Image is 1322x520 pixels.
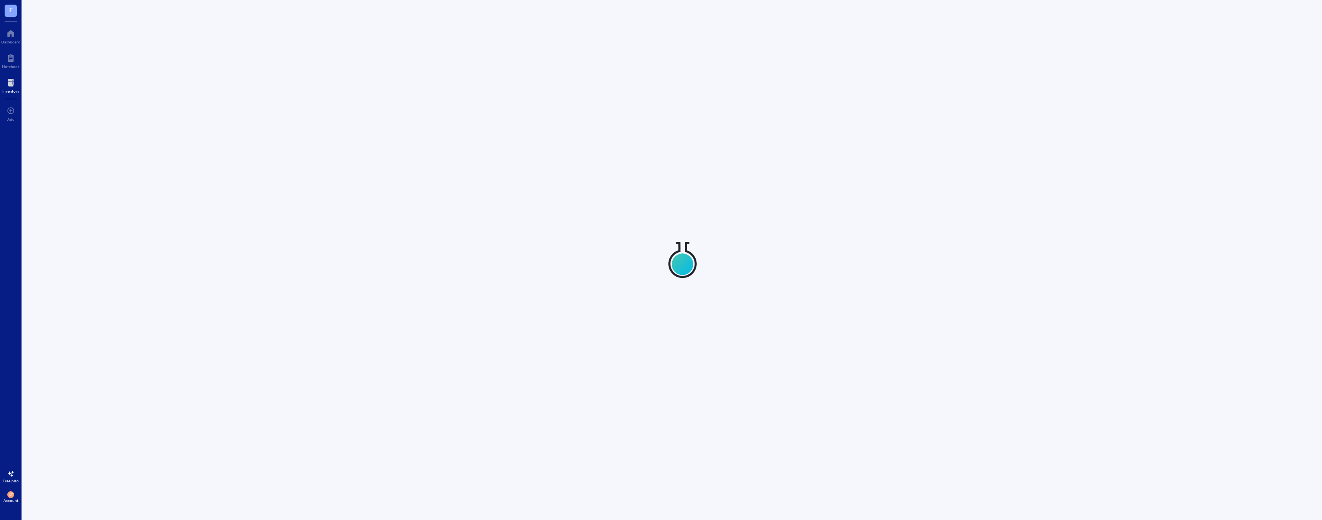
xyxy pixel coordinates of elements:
[2,89,19,93] div: Inventory
[9,5,13,15] span: E
[3,498,18,503] div: Account
[2,52,20,69] a: Notebook
[2,76,19,93] a: Inventory
[3,478,19,483] div: Free plan
[1,40,20,44] div: Dashboard
[9,493,13,497] span: ST
[7,117,15,121] div: Add
[1,27,20,44] a: Dashboard
[2,64,20,69] div: Notebook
